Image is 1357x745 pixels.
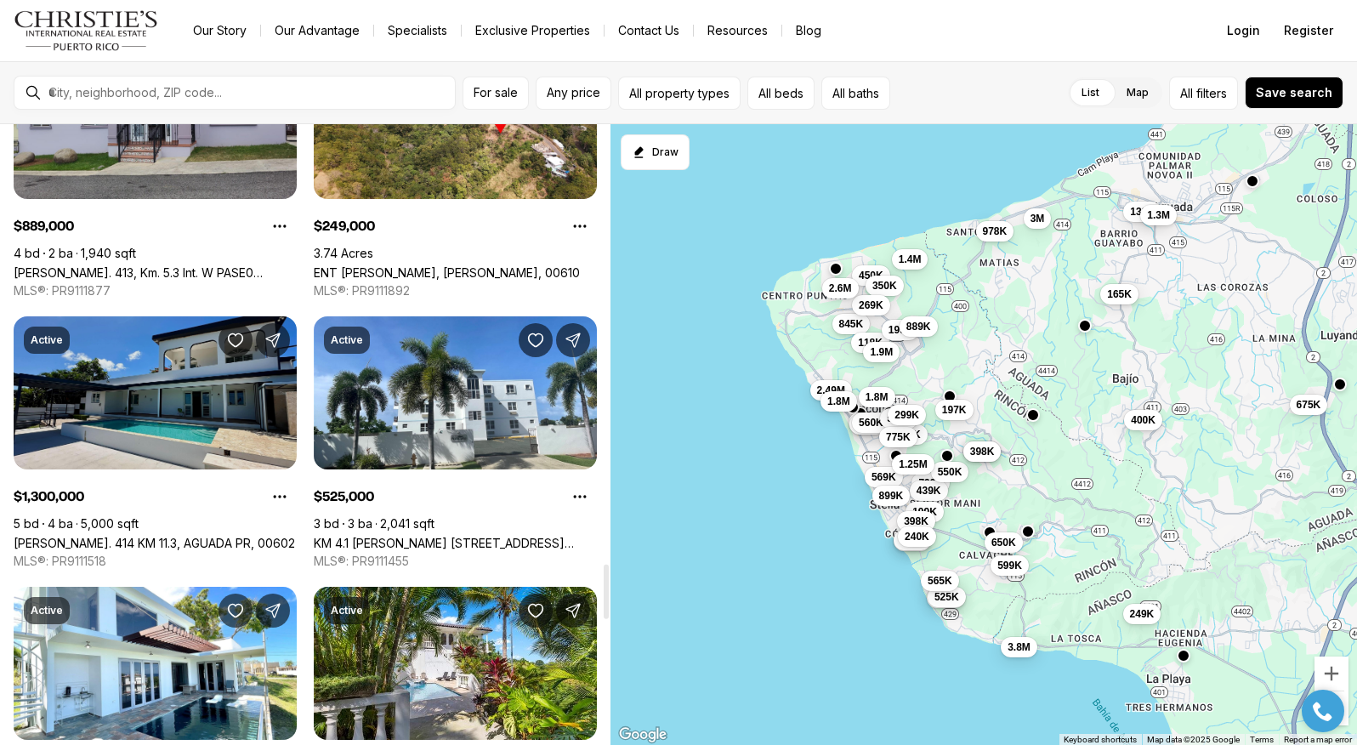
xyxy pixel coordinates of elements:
button: 450K [927,587,965,607]
span: 599K [997,558,1022,572]
span: 269K [859,298,883,311]
button: 525K [928,586,966,606]
button: 350K [866,276,904,296]
span: 1.9M [871,345,894,359]
button: 269K [852,294,890,315]
span: 439K [917,483,941,497]
img: logo [14,10,159,51]
span: 398K [904,514,928,527]
button: 450K [852,265,890,286]
button: 899K [872,486,911,506]
button: 550K [931,461,969,481]
button: 1.25M [892,453,934,474]
button: 1.9M [864,342,900,362]
span: 899K [879,489,904,503]
button: 1.4M [892,248,928,269]
button: 565K [880,408,918,429]
button: All beds [747,77,815,110]
button: 2.49M [810,379,852,400]
button: 3M [1024,208,1052,228]
span: 1.4M [899,252,922,265]
button: Property options [263,480,297,514]
span: 165K [1107,287,1132,300]
p: Active [31,604,63,617]
span: All [1180,84,1193,102]
span: 525K [934,589,959,603]
span: Register [1284,24,1333,37]
span: Login [1227,24,1260,37]
span: 275K [900,533,925,547]
button: 165K [1100,283,1138,304]
button: 439K [910,480,948,500]
span: 799K [919,475,944,489]
span: 1.8M [866,390,889,403]
span: 1.8M [827,394,850,407]
button: 195K [882,319,920,339]
a: Carr. 414 KM 11.3, AGUADA PR, 00602 [14,536,295,550]
span: 978K [983,225,1008,238]
button: 599K [991,554,1029,575]
button: 575K [849,412,887,432]
span: 249K [1130,606,1155,620]
button: 560K [852,412,890,433]
button: 275K [894,530,932,550]
button: 118K [851,333,889,353]
span: filters [1196,84,1227,102]
span: 118K [858,336,883,350]
span: 197K [942,402,967,416]
span: 675K [1297,397,1321,411]
button: Share Property [556,594,590,628]
button: Contact Us [605,19,693,43]
button: 398K [963,441,1002,462]
button: 845K [832,313,871,333]
a: Terms [1250,735,1274,744]
span: 845K [839,316,864,330]
button: All baths [821,77,890,110]
button: 199K [906,502,944,522]
p: Active [331,333,363,347]
span: Any price [547,86,600,100]
button: Zoom in [1314,657,1348,691]
span: 889K [906,320,931,333]
button: Register [1274,14,1343,48]
button: 197K [935,399,974,419]
button: Save Property: Carr 115 km 12.7 BO. PUEBLO, RINCON [219,594,253,628]
a: Resources [694,19,781,43]
button: Property options [563,209,597,243]
button: 398K [897,510,935,531]
button: Save Property: Casa Montaña CAMINO LAS PIÑAS SECTOR LA JOYA [519,594,553,628]
button: All property types [618,77,741,110]
span: 250K [896,427,921,441]
span: 565K [928,574,952,588]
span: 775K [886,429,911,443]
button: 889K [900,316,938,337]
span: 3.8M [1008,640,1031,653]
label: Map [1113,77,1162,108]
button: Property options [563,480,597,514]
button: 299K [888,404,926,424]
button: 978K [976,221,1014,242]
label: List [1068,77,1113,108]
button: Share Property [256,594,290,628]
span: 350K [872,279,897,293]
a: Exclusive Properties [462,19,604,43]
button: 675K [1290,394,1328,414]
button: 249K [1123,603,1161,623]
span: 299K [894,407,919,421]
button: Start drawing [621,134,690,170]
p: Active [331,604,363,617]
button: 3.8M [1001,636,1037,657]
span: 565K [887,412,911,425]
button: Save Property: Carr. 414 KM 11.3 [219,323,253,357]
button: Allfilters [1169,77,1238,110]
a: Carr. 413, Km. 5.3 Int. W PASE0 TIRADO SANCHEZ W, RINCON PR, 00677 [14,265,297,280]
button: 1.2M [849,413,886,434]
span: 195K [889,322,913,336]
button: 240K [898,526,936,547]
button: 2.6M [822,278,859,299]
button: Save search [1245,77,1343,109]
span: 240K [905,530,929,543]
button: 400K [1124,409,1162,429]
span: 560K [859,416,883,429]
